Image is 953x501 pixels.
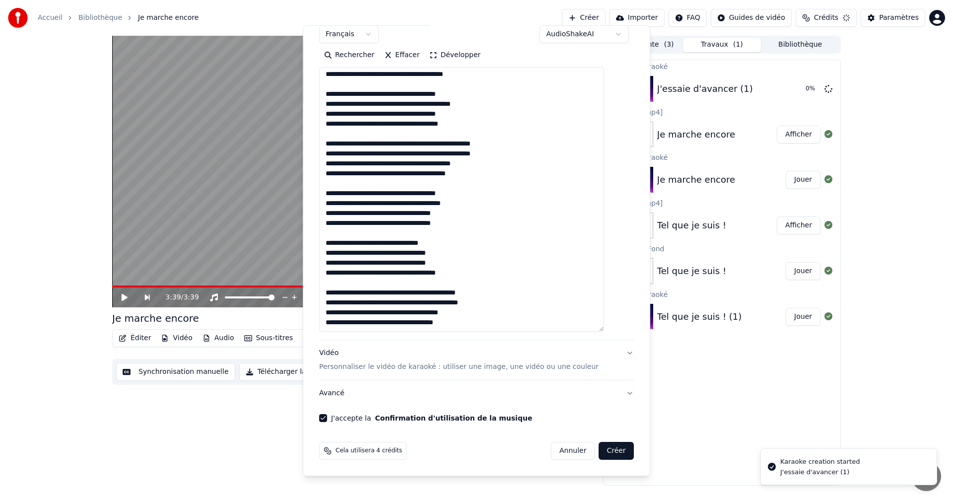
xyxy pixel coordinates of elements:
[319,380,634,406] button: Avancé
[319,362,599,372] p: Personnaliser le vidéo de karaoké : utiliser une image, une vidéo ou une couleur
[336,447,402,455] span: Cela utilisera 4 crédits
[319,47,379,63] button: Rechercher
[319,340,634,380] button: VidéoPersonnaliser le vidéo de karaoké : utiliser une image, une vidéo ou une couleur
[319,14,634,340] div: ParolesAjoutez des paroles de chansons ou sélectionnez un modèle de paroles automatiques
[375,415,533,422] button: J'accepte la
[551,442,595,460] button: Annuler
[379,47,424,63] button: Effacer
[599,442,634,460] button: Créer
[425,47,486,63] button: Développer
[319,348,599,372] div: Vidéo
[331,415,532,422] label: J'accepte la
